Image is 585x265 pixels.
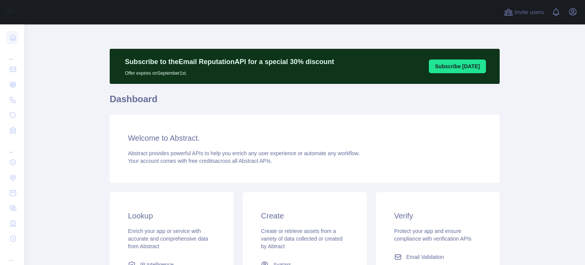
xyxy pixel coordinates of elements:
span: Invite users [515,8,544,17]
h3: Create [261,210,348,221]
span: Create or retrieve assets from a variety of data collected or created by Abtract [261,228,342,249]
h3: Verify [394,210,481,221]
span: Email Validation [406,253,444,261]
h3: Lookup [128,210,215,221]
button: Invite users [502,6,545,18]
h1: Dashboard [110,93,500,111]
button: Subscribe [DATE] [429,59,486,73]
span: Protect your app and ensure compliance with verification APIs [394,228,472,242]
span: Enrich your app or service with accurate and comprehensive data from Abstract [128,228,208,249]
span: Your account comes with across all Abstract APIs. [128,158,272,164]
span: Abstract provides powerful APIs to help you enrich any user experience or automate any workflow. [128,150,360,156]
p: Offer expires on September 1st. [125,67,334,76]
span: free credits [189,158,215,164]
div: ... [6,139,18,154]
div: ... [6,247,18,262]
div: ... [6,46,18,61]
h3: Welcome to Abstract. [128,133,481,143]
p: Subscribe to the Email Reputation API for a special 30 % discount [125,56,334,67]
a: Email Validation [391,250,484,264]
